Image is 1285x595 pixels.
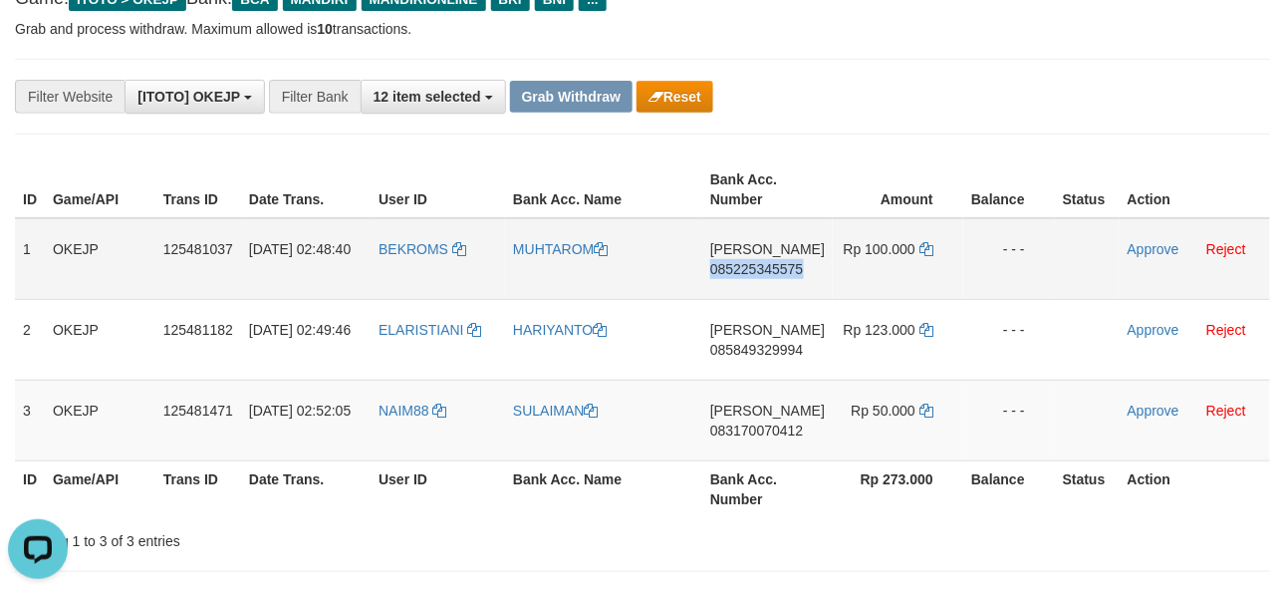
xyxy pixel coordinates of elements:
[513,403,599,419] a: SULAIMAN
[361,80,506,114] button: 12 item selected
[919,403,933,419] a: Copy 50000 to clipboard
[963,161,1055,218] th: Balance
[163,322,233,338] span: 125481182
[374,89,481,105] span: 12 item selected
[513,241,608,257] a: MUHTAROM
[371,161,505,218] th: User ID
[163,403,233,419] span: 125481471
[249,322,351,338] span: [DATE] 02:49:46
[710,403,825,419] span: [PERSON_NAME]
[710,423,803,439] span: Copy 083170070412 to clipboard
[15,460,45,517] th: ID
[163,241,233,257] span: 125481037
[137,89,240,105] span: [ITOTO] OKEJP
[379,403,446,419] a: NAIM88
[1128,322,1179,338] a: Approve
[510,81,633,113] button: Grab Withdraw
[513,322,607,338] a: HARIYANTO
[1206,322,1246,338] a: Reject
[379,322,464,338] span: ELARISTIANI
[379,241,466,257] a: BEKROMS
[1128,403,1179,419] a: Approve
[963,299,1055,380] td: - - -
[1055,161,1120,218] th: Status
[963,380,1055,460] td: - - -
[269,80,361,114] div: Filter Bank
[505,161,702,218] th: Bank Acc. Name
[155,460,241,517] th: Trans ID
[249,403,351,419] span: [DATE] 02:52:05
[125,80,265,114] button: [ITOTO] OKEJP
[379,322,481,338] a: ELARISTIANI
[963,218,1055,300] td: - - -
[8,8,68,68] button: Open LiveChat chat widget
[710,261,803,277] span: Copy 085225345575 to clipboard
[15,19,1270,39] p: Grab and process withdraw. Maximum allowed is transactions.
[919,322,933,338] a: Copy 123000 to clipboard
[637,81,713,113] button: Reset
[15,299,45,380] td: 2
[844,322,915,338] span: Rp 123.000
[505,460,702,517] th: Bank Acc. Name
[1120,161,1270,218] th: Action
[155,161,241,218] th: Trans ID
[710,241,825,257] span: [PERSON_NAME]
[15,380,45,460] td: 3
[1206,241,1246,257] a: Reject
[844,241,915,257] span: Rp 100.000
[1128,241,1179,257] a: Approve
[241,460,371,517] th: Date Trans.
[833,460,963,517] th: Rp 273.000
[379,403,429,419] span: NAIM88
[833,161,963,218] th: Amount
[710,322,825,338] span: [PERSON_NAME]
[710,342,803,358] span: Copy 085849329994 to clipboard
[1206,403,1246,419] a: Reject
[317,21,333,37] strong: 10
[702,460,833,517] th: Bank Acc. Number
[45,218,155,300] td: OKEJP
[15,161,45,218] th: ID
[15,80,125,114] div: Filter Website
[45,460,155,517] th: Game/API
[919,241,933,257] a: Copy 100000 to clipboard
[371,460,505,517] th: User ID
[963,460,1055,517] th: Balance
[1055,460,1120,517] th: Status
[15,218,45,300] td: 1
[702,161,833,218] th: Bank Acc. Number
[15,523,521,551] div: Showing 1 to 3 of 3 entries
[241,161,371,218] th: Date Trans.
[45,161,155,218] th: Game/API
[379,241,448,257] span: BEKROMS
[1120,460,1270,517] th: Action
[45,299,155,380] td: OKEJP
[249,241,351,257] span: [DATE] 02:48:40
[45,380,155,460] td: OKEJP
[852,403,916,419] span: Rp 50.000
